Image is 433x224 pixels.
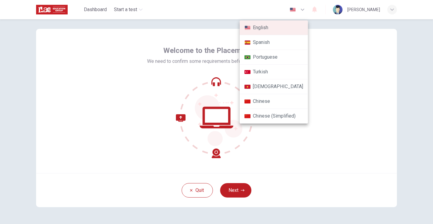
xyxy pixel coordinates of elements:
[240,79,308,94] li: [DEMOGRAPHIC_DATA]
[244,26,250,30] img: en
[240,109,308,124] li: Chinese (Simplified)
[244,99,250,104] img: zh
[240,65,308,79] li: Turkish
[244,55,250,60] img: pt
[240,94,308,109] li: Chinese
[240,35,308,50] li: Spanish
[244,114,250,118] img: zh-CN
[240,20,308,35] li: English
[244,40,250,45] img: es
[244,84,250,89] img: vi
[244,70,250,74] img: tr
[240,50,308,65] li: Portuguese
